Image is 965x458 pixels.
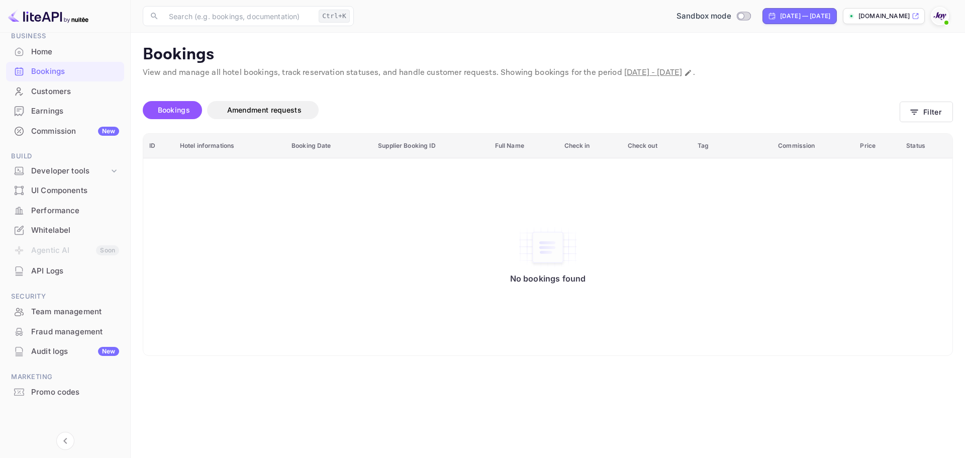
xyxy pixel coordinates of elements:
th: Hotel informations [174,134,285,158]
div: Customers [31,86,119,98]
th: Check in [558,134,622,158]
th: Tag [692,134,772,158]
a: Promo codes [6,383,124,401]
p: View and manage all hotel bookings, track reservation statuses, and handle customer requests. Sho... [143,67,953,79]
a: UI Components [6,181,124,200]
div: CommissionNew [6,122,124,141]
div: UI Components [31,185,119,197]
div: Team management [31,306,119,318]
input: Search (e.g. bookings, documentation) [163,6,315,26]
span: Sandbox mode [677,11,731,22]
a: API Logs [6,261,124,280]
button: Change date range [683,68,693,78]
div: account-settings tabs [143,101,900,119]
button: Collapse navigation [56,432,74,450]
th: Commission [772,134,854,158]
div: New [98,127,119,136]
th: Supplier Booking ID [372,134,489,158]
p: No bookings found [510,273,586,284]
a: Performance [6,201,124,220]
div: Ctrl+K [319,10,350,23]
p: [DOMAIN_NAME] [858,12,910,21]
a: Whitelabel [6,221,124,239]
div: Bookings [6,62,124,81]
div: Promo codes [6,383,124,402]
div: New [98,347,119,356]
th: ID [143,134,174,158]
img: With Joy [932,8,948,24]
th: Status [900,134,952,158]
div: Home [6,42,124,62]
div: Whitelabel [6,221,124,240]
div: Audit logsNew [6,342,124,361]
th: Full Name [489,134,558,158]
div: Whitelabel [31,225,119,236]
div: Performance [31,205,119,217]
div: Home [31,46,119,58]
div: Developer tools [6,162,124,180]
a: Team management [6,302,124,321]
div: Switch to Production mode [672,11,754,22]
div: Promo codes [31,387,119,398]
div: Team management [6,302,124,322]
div: Performance [6,201,124,221]
a: CommissionNew [6,122,124,140]
a: Fraud management [6,322,124,341]
img: LiteAPI logo [8,8,88,24]
div: Earnings [6,102,124,121]
div: [DATE] — [DATE] [780,12,830,21]
div: API Logs [6,261,124,281]
img: No bookings found [518,226,578,268]
a: Bookings [6,62,124,80]
th: Price [854,134,900,158]
span: Business [6,31,124,42]
div: Commission [31,126,119,137]
span: Build [6,151,124,162]
div: UI Components [6,181,124,201]
table: booking table [143,134,952,355]
a: Customers [6,82,124,101]
th: Check out [622,134,692,158]
div: Developer tools [31,165,109,177]
a: Earnings [6,102,124,120]
div: Earnings [31,106,119,117]
div: Audit logs [31,346,119,357]
div: Fraud management [31,326,119,338]
div: Fraud management [6,322,124,342]
div: API Logs [31,265,119,277]
th: Booking Date [285,134,372,158]
div: Customers [6,82,124,102]
span: Amendment requests [227,106,302,114]
span: [DATE] - [DATE] [624,67,682,78]
div: Bookings [31,66,119,77]
button: Filter [900,102,953,122]
span: Security [6,291,124,302]
a: Audit logsNew [6,342,124,360]
a: Home [6,42,124,61]
p: Bookings [143,45,953,65]
span: Marketing [6,372,124,383]
span: Bookings [158,106,190,114]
